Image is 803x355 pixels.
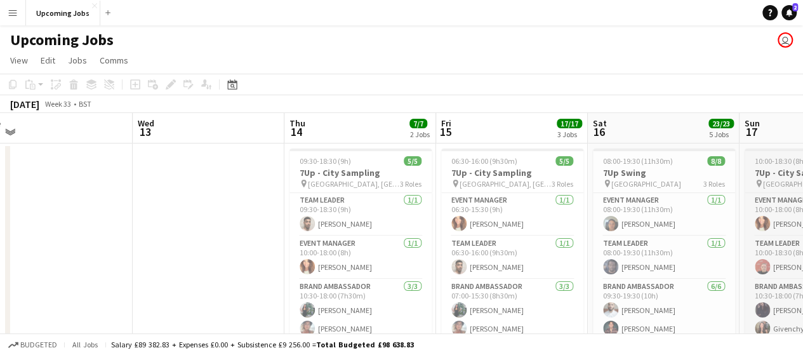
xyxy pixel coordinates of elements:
div: [DATE] [10,98,39,111]
button: Upcoming Jobs [26,1,100,25]
span: Week 33 [42,99,74,109]
button: Budgeted [6,338,59,352]
span: Jobs [68,55,87,66]
span: Budgeted [20,340,57,349]
a: 2 [781,5,797,20]
span: Comms [100,55,128,66]
h1: Upcoming Jobs [10,30,114,50]
a: Comms [95,52,133,69]
div: Salary £89 382.83 + Expenses £0.00 + Subsistence £9 256.00 = [111,340,414,349]
div: BST [79,99,91,109]
span: 2 [792,3,798,11]
span: View [10,55,28,66]
span: Total Budgeted £98 638.83 [316,340,414,349]
span: Edit [41,55,55,66]
a: View [5,52,33,69]
a: Edit [36,52,60,69]
app-user-avatar: Amy Williamson [778,32,793,48]
span: All jobs [70,340,100,349]
a: Jobs [63,52,92,69]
